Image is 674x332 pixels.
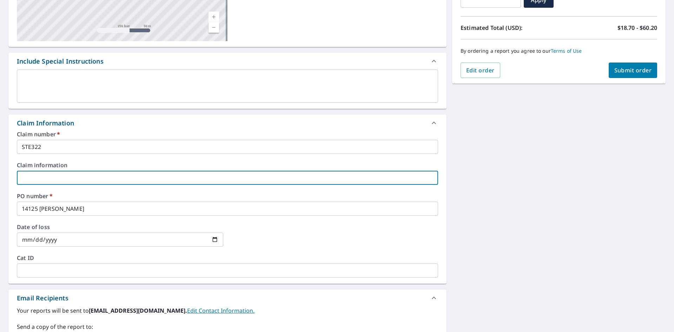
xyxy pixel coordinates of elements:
div: Email Recipients [17,293,68,303]
div: Claim Information [8,115,447,131]
label: Claim information [17,162,438,168]
p: $18.70 - $60.20 [617,24,657,32]
label: Claim number [17,131,438,137]
div: Email Recipients [8,289,447,306]
label: Your reports will be sent to [17,306,438,315]
a: Terms of Use [551,47,582,54]
a: Current Level 17, Zoom Out [209,22,219,33]
label: Date of loss [17,224,223,230]
label: Cat ID [17,255,438,261]
span: Submit order [614,66,652,74]
button: Edit order [461,63,500,78]
b: [EMAIL_ADDRESS][DOMAIN_NAME]. [89,307,187,314]
label: PO number [17,193,438,199]
p: Estimated Total (USD): [461,24,559,32]
div: Claim Information [17,118,74,128]
a: EditContactInfo [187,307,255,314]
div: Include Special Instructions [8,53,447,70]
div: Include Special Instructions [17,57,104,66]
a: Current Level 17, Zoom In [209,12,219,22]
label: Send a copy of the report to: [17,323,438,331]
p: By ordering a report you agree to our [461,48,657,54]
button: Submit order [609,63,658,78]
span: Edit order [466,66,495,74]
